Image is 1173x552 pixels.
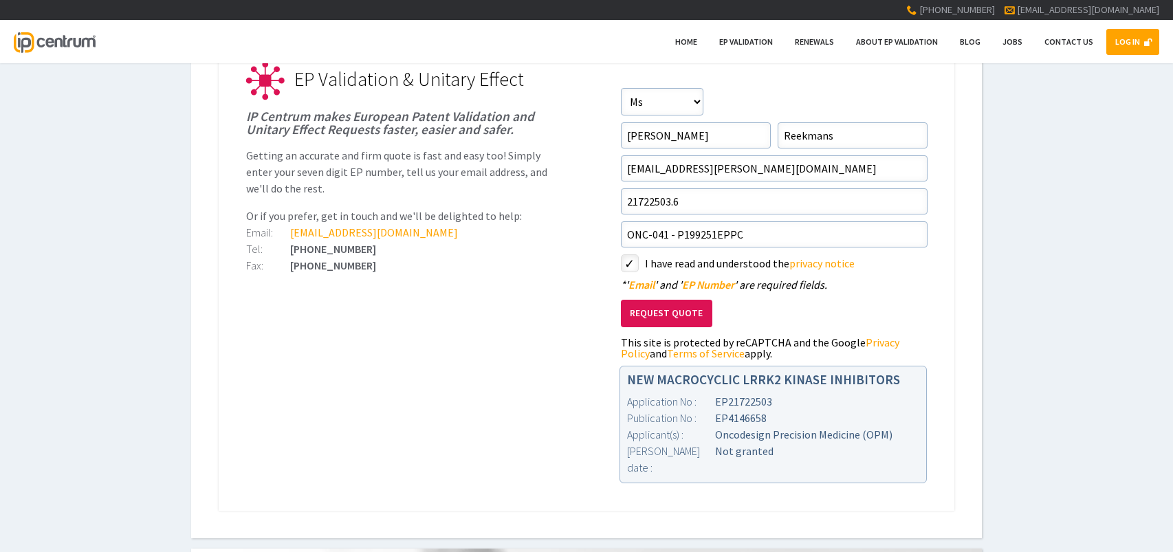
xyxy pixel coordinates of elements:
span: About EP Validation [856,36,938,47]
a: [EMAIL_ADDRESS][DOMAIN_NAME] [290,225,458,239]
a: Privacy Policy [621,335,899,360]
div: Not granted [627,443,920,459]
label: I have read and understood the [645,254,928,272]
h1: NEW MACROCYCLIC LRRK2 KINASE INHIBITORS [627,373,920,386]
a: Contact Us [1035,29,1102,55]
a: Jobs [994,29,1031,55]
button: Request Quote [621,300,712,328]
a: privacy notice [789,256,855,270]
a: Blog [951,29,989,55]
div: Applicant(s) : [627,426,715,443]
a: LOG IN [1106,29,1159,55]
span: Blog [960,36,980,47]
p: Getting an accurate and firm quote is fast and easy too! Simply enter your seven digit EP number,... [246,147,553,197]
a: [EMAIL_ADDRESS][DOMAIN_NAME] [1017,3,1159,16]
div: Fax: [246,260,290,271]
div: Publication No : [627,410,715,426]
div: Application No : [627,393,715,410]
a: About EP Validation [847,29,947,55]
div: Oncodesign Precision Medicine (OPM) [627,426,920,443]
div: [PHONE_NUMBER] [246,260,553,271]
span: [PHONE_NUMBER] [919,3,995,16]
div: EP21722503 [627,393,920,410]
span: EP Number [682,278,734,291]
a: EP Validation [710,29,782,55]
input: Surname [778,122,928,148]
input: EP Number [621,188,928,214]
div: This site is protected by reCAPTCHA and the Google and apply. [621,337,928,359]
a: Home [666,29,706,55]
span: EP Validation [719,36,773,47]
div: EP4146658 [627,410,920,426]
input: Your Reference [621,221,928,247]
label: styled-checkbox [621,254,639,272]
a: IP Centrum [14,20,95,63]
span: Contact Us [1044,36,1093,47]
div: Email: [246,227,290,238]
span: Renewals [795,36,834,47]
div: [PHONE_NUMBER] [246,243,553,254]
p: Or if you prefer, get in touch and we'll be delighted to help: [246,208,553,224]
h1: IP Centrum makes European Patent Validation and Unitary Effect Requests faster, easier and safer. [246,110,553,136]
a: Terms of Service [667,346,745,360]
span: Email [628,278,655,291]
input: Email [621,155,928,181]
input: First Name [621,122,771,148]
span: Home [675,36,697,47]
div: [PERSON_NAME] date : [627,443,715,476]
div: Tel: [246,243,290,254]
span: Jobs [1002,36,1022,47]
div: ' ' and ' ' are required fields. [621,279,928,290]
span: EP Validation & Unitary Effect [294,67,524,91]
a: Renewals [786,29,843,55]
